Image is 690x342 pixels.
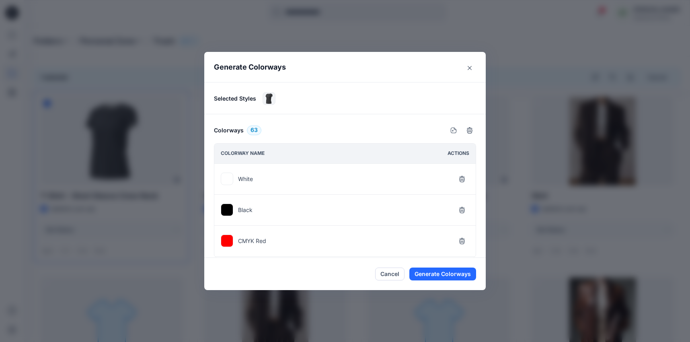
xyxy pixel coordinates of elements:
header: Generate Colorways [204,52,486,82]
span: 63 [251,126,258,135]
p: Selected Styles [214,94,256,103]
p: White [238,175,253,183]
p: Black [238,206,253,214]
h6: Colorways [214,126,244,135]
p: CMYK Red [238,237,266,245]
button: Close [463,62,476,74]
button: Generate Colorways [409,268,476,280]
p: Colorway name [221,149,265,158]
p: Actions [448,149,469,158]
button: Cancel [375,268,405,280]
img: T-Shirt - Short Sleeve Crew Neck [263,93,275,105]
